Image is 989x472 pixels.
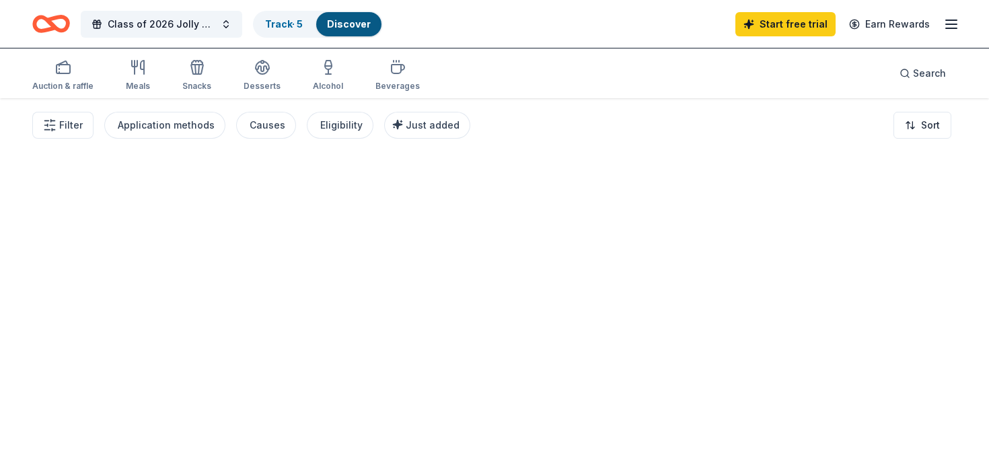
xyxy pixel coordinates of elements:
button: Causes [236,112,296,139]
button: Beverages [375,54,420,98]
div: Snacks [182,81,211,92]
div: Causes [250,117,285,133]
span: Sort [921,117,940,133]
button: Application methods [104,112,225,139]
button: Filter [32,112,94,139]
button: Alcohol [313,54,343,98]
button: Meals [126,54,150,98]
div: Beverages [375,81,420,92]
div: Auction & raffle [32,81,94,92]
span: Class of 2026 Jolly Holiday Vendor & Craft Fair [108,16,215,32]
a: Track· 5 [265,18,303,30]
a: Discover [327,18,371,30]
div: Application methods [118,117,215,133]
span: Just added [406,119,460,131]
span: Filter [59,117,83,133]
button: Snacks [182,54,211,98]
a: Earn Rewards [841,12,938,36]
a: Home [32,8,70,40]
span: Search [913,65,946,81]
button: Track· 5Discover [253,11,383,38]
div: Meals [126,81,150,92]
button: Desserts [244,54,281,98]
button: Auction & raffle [32,54,94,98]
a: Start free trial [735,12,836,36]
div: Alcohol [313,81,343,92]
div: Eligibility [320,117,363,133]
button: Eligibility [307,112,373,139]
button: Sort [893,112,951,139]
button: Search [889,60,957,87]
div: Desserts [244,81,281,92]
button: Just added [384,112,470,139]
button: Class of 2026 Jolly Holiday Vendor & Craft Fair [81,11,242,38]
